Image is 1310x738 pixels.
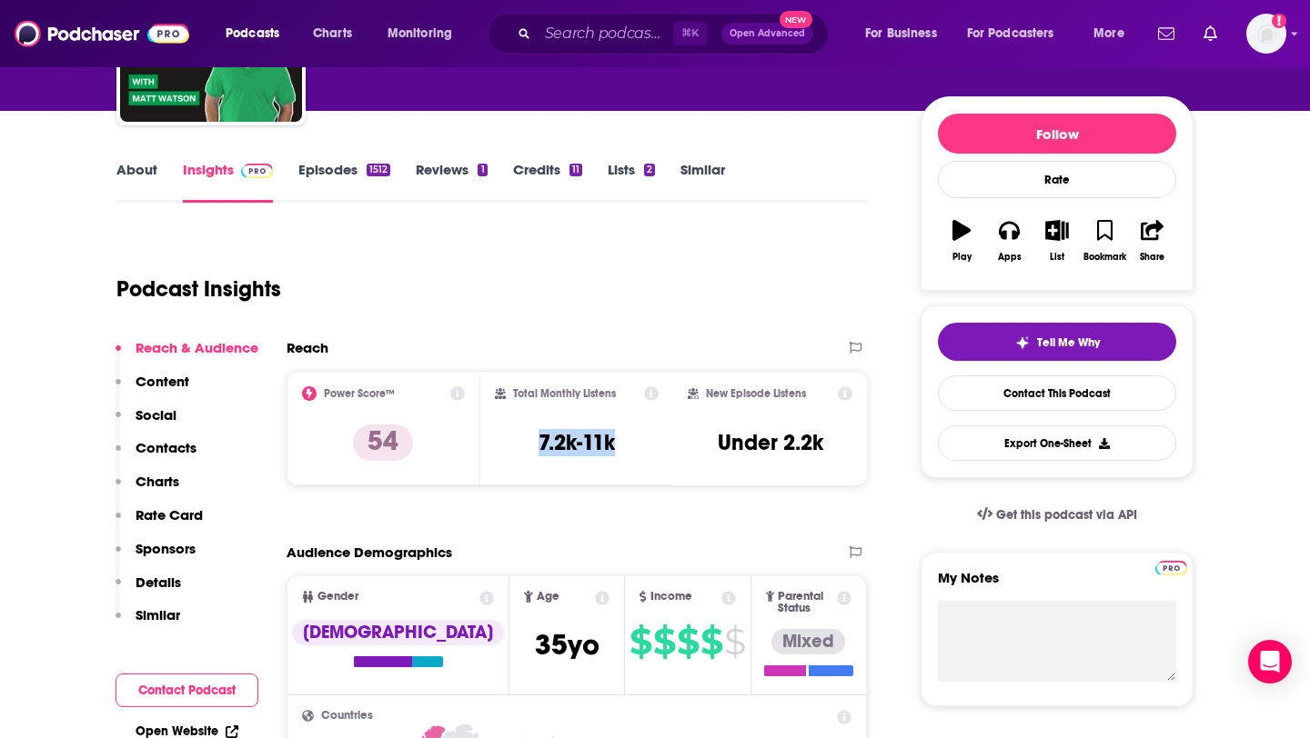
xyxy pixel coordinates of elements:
[213,19,303,48] button: open menu
[780,11,812,28] span: New
[952,252,972,263] div: Play
[416,161,487,203] a: Reviews1
[608,161,655,203] a: Lists2
[998,252,1022,263] div: Apps
[1272,14,1286,28] svg: Add a profile image
[724,627,745,656] span: $
[116,439,196,473] button: Contacts
[865,21,937,46] span: For Business
[1037,335,1100,350] span: Tell Me Why
[226,21,279,46] span: Podcasts
[367,164,390,176] div: 1512
[1081,19,1147,48] button: open menu
[324,387,395,400] h2: Power Score™
[644,164,655,176] div: 2
[116,573,181,607] button: Details
[136,606,180,623] p: Similar
[292,620,504,645] div: [DEMOGRAPHIC_DATA]
[537,591,559,603] span: Age
[967,21,1054,46] span: For Podcasters
[680,161,725,203] a: Similar
[116,506,203,540] button: Rate Card
[706,387,806,400] h2: New Episode Listens
[938,208,985,274] button: Play
[321,710,373,722] span: Countries
[513,161,582,203] a: Credits11
[1155,558,1187,575] a: Pro website
[985,208,1033,274] button: Apps
[1246,14,1286,54] img: User Profile
[375,19,476,48] button: open menu
[478,164,487,176] div: 1
[1050,252,1064,263] div: List
[955,19,1081,48] button: open menu
[116,673,258,707] button: Contact Podcast
[505,13,846,55] div: Search podcasts, credits, & more...
[136,406,176,424] p: Social
[136,573,181,591] p: Details
[116,406,176,440] button: Social
[1140,252,1164,263] div: Share
[1246,14,1286,54] span: Logged in as autumncomm
[116,161,157,203] a: About
[730,29,805,38] span: Open Advanced
[1155,561,1187,575] img: Podchaser Pro
[778,591,833,614] span: Parental Status
[938,425,1176,461] button: Export One-Sheet
[136,540,196,557] p: Sponsors
[650,591,692,603] span: Income
[1033,208,1081,274] button: List
[317,591,358,603] span: Gender
[535,627,600,663] span: 35 yo
[1129,208,1176,274] button: Share
[116,275,281,303] h1: Podcast Insights
[938,323,1176,361] button: tell me why sparkleTell Me Why
[653,627,675,656] span: $
[1093,21,1124,46] span: More
[938,114,1176,154] button: Follow
[183,161,273,203] a: InsightsPodchaser Pro
[116,373,189,406] button: Content
[353,424,413,461] p: 54
[938,161,1176,198] div: Rate
[1083,252,1126,263] div: Bookmark
[539,429,615,456] h3: 7.2k-11k
[287,544,452,561] h2: Audience Demographics
[996,507,1137,523] span: Get this podcast via API
[1248,640,1292,683] div: Open Intercom Messenger
[538,19,673,48] input: Search podcasts, credits, & more...
[1196,18,1224,49] a: Show notifications dropdown
[136,473,179,490] p: Charts
[513,387,616,400] h2: Total Monthly Listens
[301,19,363,48] a: Charts
[852,19,960,48] button: open menu
[938,375,1176,411] a: Contact This Podcast
[1015,335,1030,350] img: tell me why sparkle
[677,627,699,656] span: $
[136,373,189,390] p: Content
[962,493,1152,537] a: Get this podcast via API
[718,429,823,456] h3: Under 2.2k
[116,339,258,373] button: Reach & Audience
[136,506,203,524] p: Rate Card
[1246,14,1286,54] button: Show profile menu
[721,23,813,45] button: Open AdvancedNew
[630,627,651,656] span: $
[287,339,328,356] h2: Reach
[700,627,722,656] span: $
[388,21,452,46] span: Monitoring
[15,16,189,51] img: Podchaser - Follow, Share and Rate Podcasts
[136,339,258,356] p: Reach & Audience
[771,629,845,654] div: Mixed
[116,606,180,640] button: Similar
[136,439,196,456] p: Contacts
[116,540,196,573] button: Sponsors
[938,569,1176,601] label: My Notes
[298,161,390,203] a: Episodes1512
[1081,208,1128,274] button: Bookmark
[241,164,273,178] img: Podchaser Pro
[673,22,707,45] span: ⌘ K
[313,21,352,46] span: Charts
[569,164,582,176] div: 11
